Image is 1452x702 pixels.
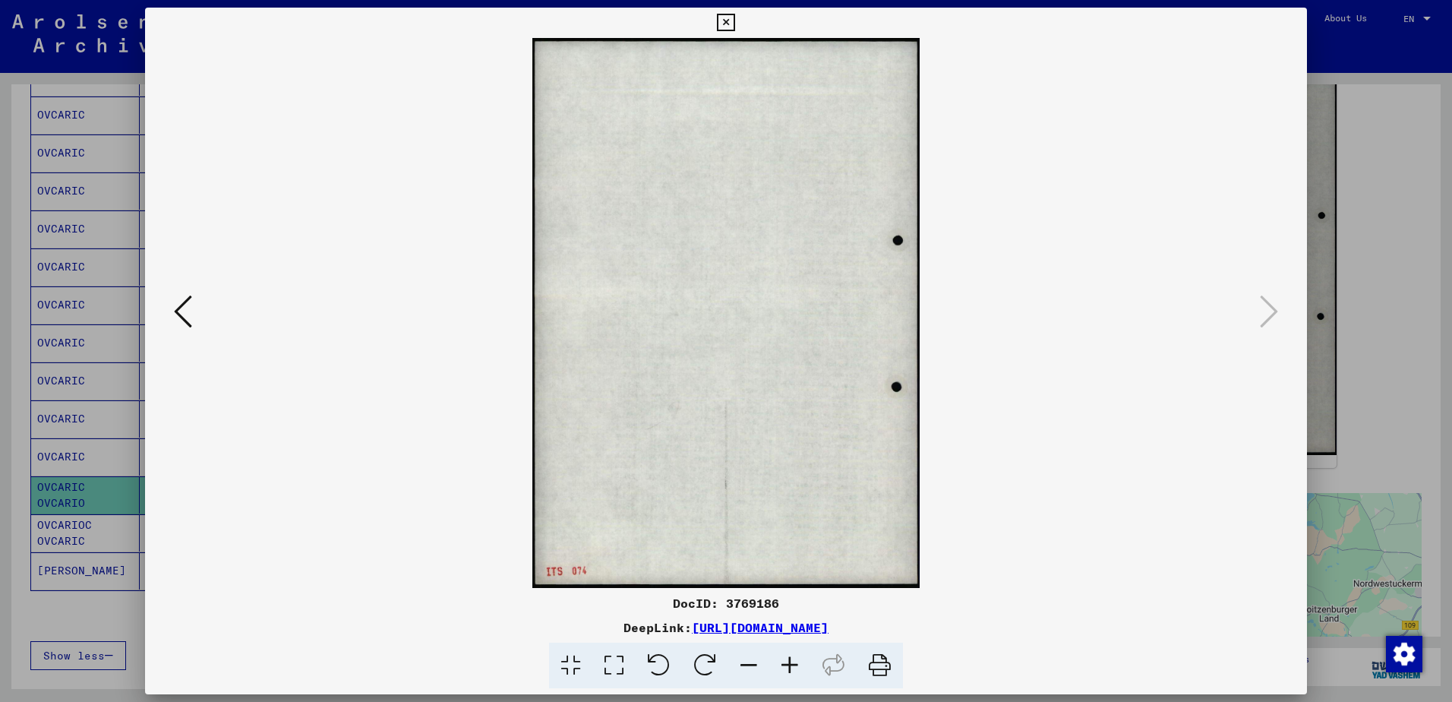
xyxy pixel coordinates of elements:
div: Change consent [1385,635,1422,672]
a: [URL][DOMAIN_NAME] [692,620,829,635]
img: Change consent [1386,636,1422,672]
div: DocID: 3769186 [145,594,1307,612]
img: 002.jpg [197,38,1255,588]
div: DeepLink: [145,618,1307,637]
